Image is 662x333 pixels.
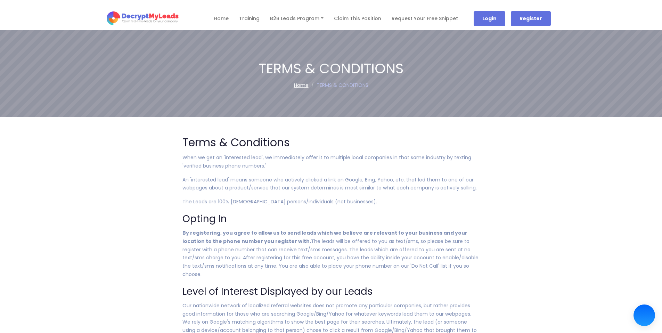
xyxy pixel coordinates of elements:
a: register [511,11,551,26]
p: An 'interested lead' means someone who actively clicked a link on Google, Bing, Yahoo, etc. that ... [182,176,480,193]
a: login [474,11,505,26]
p: The leads will be offered to you as text/sms, so please be sure to register with a phone number t... [182,229,480,279]
a: Home [214,15,229,22]
a: B2B Leads Program [270,15,324,22]
h2: Terms & Conditions [182,134,480,151]
a: Training [239,15,260,22]
strong: By registering, you agree to allow us to send leads which we believe are relevant to your busines... [182,229,467,245]
a: Claim this Position [334,15,381,22]
p: The Leads are 100% [DEMOGRAPHIC_DATA] persons/individuals (not businesses). [182,198,480,206]
a: Request Your Free Snippet [392,15,458,22]
h3: Opting In [182,212,480,226]
p: When we get an 'interested lead', we immediately offer it to multiple local companies in that sam... [182,154,480,170]
img: logo [106,11,179,26]
h3: Level of Interest Displayed by our Leads [182,284,480,299]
